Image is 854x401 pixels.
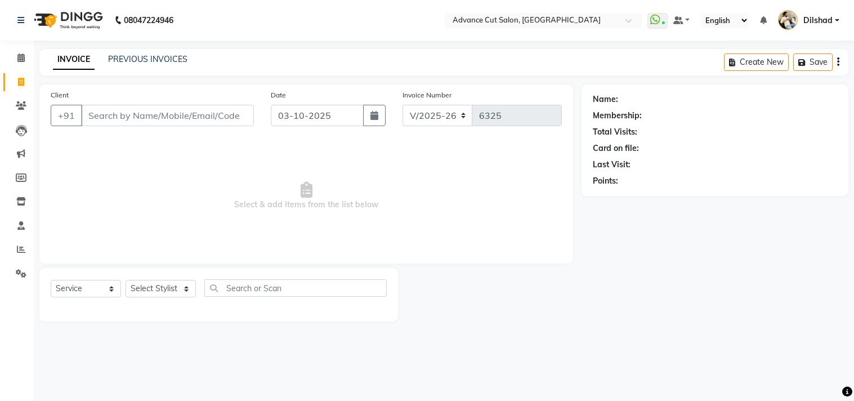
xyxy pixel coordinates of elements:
div: Card on file: [593,142,639,154]
a: PREVIOUS INVOICES [108,54,187,64]
span: Dilshad [803,15,833,26]
div: Points: [593,175,618,187]
a: INVOICE [53,50,95,70]
img: Dilshad [778,10,798,30]
input: Search or Scan [204,279,387,297]
div: Membership: [593,110,642,122]
label: Invoice Number [403,90,451,100]
button: Save [793,54,833,71]
b: 08047224946 [124,5,173,36]
button: Create New [724,54,789,71]
div: Total Visits: [593,126,637,138]
button: +91 [51,105,82,126]
div: Name: [593,93,618,105]
input: Search by Name/Mobile/Email/Code [81,105,254,126]
label: Client [51,90,69,100]
div: Last Visit: [593,159,631,171]
label: Date [271,90,286,100]
span: Select & add items from the list below [51,140,562,252]
img: logo [29,5,106,36]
